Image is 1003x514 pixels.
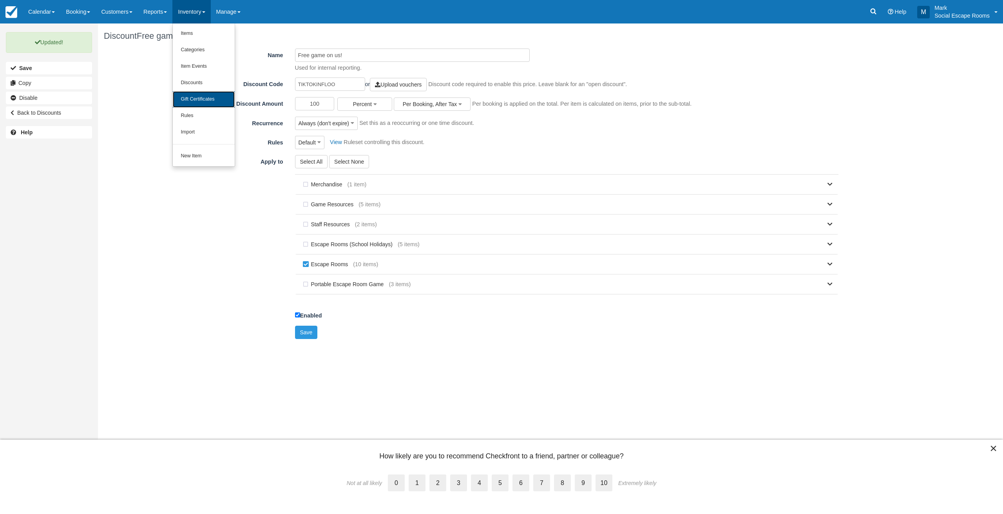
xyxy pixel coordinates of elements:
a: Upload vouchers [370,78,427,91]
a: Items [173,25,235,42]
label: Portable Escape Room Game [301,278,389,290]
span: (10 items) [353,260,378,269]
a: View [326,139,342,145]
a: Disable [6,92,92,104]
a: Categories [173,42,235,58]
span: (1 item) [348,180,367,189]
label: 3 [450,474,467,491]
span: Free game on us! [137,31,203,41]
h1: Discount [104,31,844,41]
label: 10 [596,474,612,491]
label: Recurrence [104,117,289,128]
label: 8 [554,474,571,491]
div: M [917,6,930,18]
a: Rules [173,108,235,124]
a: Back to Discounts [6,106,92,119]
a: Import [173,124,235,141]
p: Mark [934,4,990,12]
label: Apply to [104,155,289,166]
label: Game Resources [301,198,359,210]
p: Updated! [6,32,92,53]
button: Close [990,442,997,454]
a: Gift Certificates [173,91,235,108]
span: Percent [353,101,372,107]
label: Escape Rooms (School Holidays) [301,238,398,250]
ul: Inventory [172,23,235,167]
p: Social Escape Rooms [934,12,990,20]
a: New Item [173,148,235,164]
p: Used for internal reporting. [295,64,362,72]
label: Escape Rooms [301,258,353,270]
a: Discounts [173,75,235,91]
button: Select All [295,155,328,168]
div: Extremely likely [618,480,656,486]
p: Ruleset controlling this discount. [344,138,424,146]
span: Per Booking, After Tax [403,101,457,107]
a: Item Events [173,58,235,75]
label: Staff Resources [301,218,355,230]
span: (5 items) [358,200,380,209]
div: or [289,78,845,91]
img: checkfront-main-nav-mini-logo.png [5,6,17,18]
p: Set this as a reoccurring or one time discount. [359,119,474,127]
i: Help [888,9,893,14]
label: 6 [512,474,529,491]
label: Discount Code [104,78,289,88]
b: Save [19,65,32,71]
p: Per booking is applied on the total. Per item is calculated on items, prior to the sub-total. [472,100,692,108]
b: Help [21,129,33,135]
label: 4 [471,474,488,491]
label: 1 [409,474,425,491]
label: Merchandise [301,179,348,190]
label: Rules [104,136,289,147]
button: Save [295,326,318,339]
button: Select None [329,155,369,168]
label: 2 [429,474,446,491]
span: (5 items) [398,240,420,249]
label: 5 [492,474,509,491]
span: Help [895,9,907,15]
span: (2 items) [355,220,377,229]
label: 9 [575,474,592,491]
span: (3 items) [389,280,411,289]
p: Discount code required to enable this price. Leave blank for an "open discount". [428,80,627,88]
input: Letters and numbers only (no spaces) [295,78,365,91]
a: Copy [6,77,92,89]
label: Name [104,49,289,60]
div: Not at all likely [347,480,382,486]
label: Enabled [295,308,322,320]
span: Always (don't expire) [299,119,349,127]
div: How likely are you to recommend Checkfront to a friend, partner or colleague? [12,451,991,465]
label: 7 [533,474,550,491]
label: Discount Amount [104,97,289,108]
label: 0 [388,474,405,491]
span: Default [299,139,316,146]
